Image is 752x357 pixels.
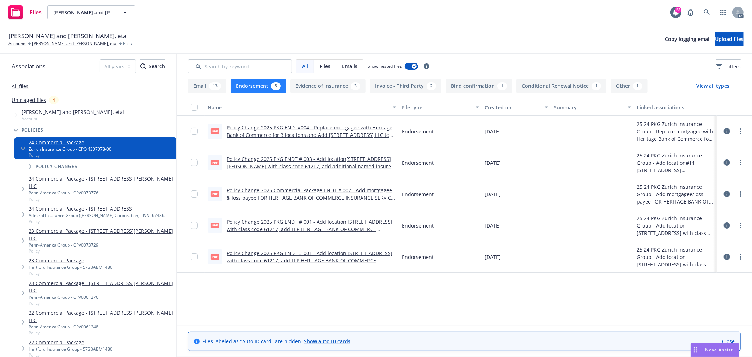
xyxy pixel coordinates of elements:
[684,5,698,19] a: Report a Bug
[402,104,471,111] div: File type
[211,160,219,165] span: pdf
[208,104,389,111] div: Name
[29,152,111,158] span: Policy
[685,79,741,93] button: View all types
[29,196,173,202] span: Policy
[8,31,128,41] span: [PERSON_NAME] and [PERSON_NAME], etal
[705,347,733,353] span: Nova Assist
[209,82,221,90] div: 13
[485,104,540,111] div: Created on
[551,99,634,116] button: Summary
[227,156,394,177] a: Policy Change 2025 PKG ENDT # 003 - Add location[STREET_ADDRESS][PERSON_NAME] with class code 612...
[402,159,434,167] span: Endorsement
[637,183,714,205] div: 25 24 PKG Zurich Insurance Group - Add mortgagee/loss payee FOR HERITAGE BANK OF COMMERCE INSURAN...
[22,128,44,132] span: Policies
[29,212,167,218] div: Admiral Insurance Group ([PERSON_NAME] Corporation) - NN1674865
[36,164,78,169] span: Policy changes
[188,79,226,93] button: Email
[29,205,167,212] a: 24 Commercial Package - [STREET_ADDRESS]
[516,79,606,93] button: Conditional Renewal Notice
[736,190,745,198] a: more
[29,227,173,242] a: 23 Commercial Package - [STREET_ADDRESS][PERSON_NAME] LLC
[227,250,392,279] a: Policy Change 2025 PKG ENDT # 001 - Add location [STREET_ADDRESS] with class code 61217, add LLP ...
[485,253,501,261] span: [DATE]
[29,279,173,294] a: 23 Commercial Package - [STREET_ADDRESS][PERSON_NAME] LLC
[211,128,219,134] span: pdf
[29,190,173,196] div: Penn-America Group - CPV0073776
[592,82,601,90] div: 1
[402,222,434,229] span: Endorsement
[302,62,308,70] span: All
[29,248,173,254] span: Policy
[140,60,165,73] div: Search
[29,294,173,300] div: Penn-America Group - CPV0061276
[485,222,501,229] span: [DATE]
[29,309,173,324] a: 22 Commercial Package - [STREET_ADDRESS][PERSON_NAME] LLC
[188,59,292,73] input: Search by keyword...
[402,128,434,135] span: Endorsement
[736,253,745,261] a: more
[29,330,173,336] span: Policy
[665,32,711,46] button: Copy logging email
[29,339,112,346] a: 22 Commercial Package
[47,5,135,19] button: [PERSON_NAME] and [PERSON_NAME], etal
[29,139,111,146] a: 24 Commercial Package
[402,253,434,261] span: Endorsement
[485,159,501,167] span: [DATE]
[191,128,198,135] input: Toggle Row Selected
[202,338,350,345] span: Files labeled as "Auto ID card" are hidden.
[49,96,59,104] div: 4
[446,79,512,93] button: Bind confirmation
[637,120,714,143] div: 25 24 PKG Zurich Insurance Group - Replace mortgagee with Heritage Bank of Commerce for 3 locatio...
[30,10,42,15] span: Files
[227,187,394,208] a: Policy Change 2025 Commercial Package ENDT # 002 - Add mortgagee & loss payee FOR HERITAGE BANK O...
[665,36,711,42] span: Copy logging email
[399,99,482,116] button: File type
[482,99,551,116] button: Created on
[12,96,46,104] a: Untriaged files
[351,82,360,90] div: 3
[675,5,681,12] div: 23
[722,338,735,345] a: Close
[716,5,730,19] a: Switch app
[637,104,714,111] div: Linked associations
[611,79,648,93] button: Other
[191,190,198,198] input: Toggle Row Selected
[736,127,745,135] a: more
[29,257,112,264] a: 23 Commercial Package
[123,41,132,47] span: Files
[29,264,112,270] div: Hartford Insurance Group - 57SBABM1480
[6,2,44,22] a: Files
[29,346,112,352] div: Hartford Insurance Group - 57SBABM1480
[700,5,714,19] a: Search
[637,152,714,174] div: 25 24 PKG Zurich Insurance Group - Add location#14 [STREET_ADDRESS][PERSON_NAME] with class code ...
[691,343,700,357] div: Drag to move
[634,99,717,116] button: Linked associations
[231,79,286,93] button: Endorsement
[485,190,501,198] span: [DATE]
[29,175,173,190] a: 24 Commercial Package - [STREET_ADDRESS][PERSON_NAME] LLC
[368,63,402,69] span: Show nested files
[485,128,501,135] span: [DATE]
[211,191,219,196] span: pdf
[8,41,26,47] a: Accounts
[227,124,392,146] a: Policy Change 2025 PKG ENDT#004 - Replace mortgagee with Heritage Bank of Commerce for 3 location...
[22,108,124,116] span: [PERSON_NAME] and [PERSON_NAME], etal
[205,99,399,116] button: Name
[736,158,745,167] a: more
[12,83,29,90] a: All files
[29,270,112,276] span: Policy
[53,9,114,16] span: [PERSON_NAME] and [PERSON_NAME], etal
[22,116,124,122] span: Account
[191,159,198,166] input: Toggle Row Selected
[554,104,623,111] div: Summary
[211,223,219,228] span: pdf
[716,63,741,70] span: Filters
[716,59,741,73] button: Filters
[427,82,436,90] div: 2
[736,221,745,230] a: more
[304,338,350,345] a: Show auto ID cards
[29,146,111,152] div: Zurich Insurance Group - CPO 4307078-00
[271,82,281,90] div: 5
[715,36,744,42] span: Upload files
